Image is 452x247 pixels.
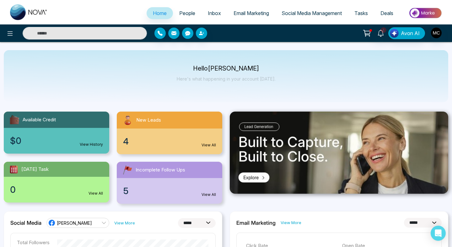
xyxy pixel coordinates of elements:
a: 1 [373,27,388,38]
a: View All [89,191,103,196]
h2: Email Marketing [236,220,276,226]
span: Tasks [354,10,368,16]
span: 1 [381,27,386,33]
a: View More [281,220,301,226]
a: View More [114,220,135,226]
span: [DATE] Task [21,166,49,173]
img: User Avatar [431,28,442,38]
h2: Social Media [10,220,41,226]
a: View History [80,142,103,147]
a: Email Marketing [227,7,275,19]
p: Total Followers [17,239,50,245]
span: Available Credit [23,116,56,124]
img: followUps.svg [122,164,133,176]
img: todayTask.svg [9,164,19,174]
img: Lead Flow [390,29,399,38]
a: View All [202,142,216,148]
span: 0 [10,183,16,196]
span: $0 [10,134,21,147]
span: [PERSON_NAME] [57,220,92,226]
img: Market-place.gif [403,6,448,20]
span: People [179,10,195,16]
a: Deals [374,7,400,19]
a: Social Media Management [275,7,348,19]
div: Open Intercom Messenger [431,226,446,241]
img: . [230,112,448,194]
img: Nova CRM Logo [10,4,48,20]
span: Inbox [208,10,221,16]
a: View All [202,192,216,197]
span: New Leads [136,117,161,124]
span: Email Marketing [234,10,269,16]
span: Avon AI [401,29,420,37]
img: newLeads.svg [122,114,134,126]
a: Inbox [202,7,227,19]
p: Hello [PERSON_NAME] [177,66,276,71]
img: availableCredit.svg [9,114,20,125]
p: Here's what happening in your account [DATE]. [177,76,276,81]
button: Avon AI [388,27,425,39]
span: 5 [123,184,129,197]
a: New Leads4View All [113,112,226,154]
span: 4 [123,135,129,148]
span: Deals [380,10,393,16]
a: Home [147,7,173,19]
span: Social Media Management [282,10,342,16]
a: Tasks [348,7,374,19]
span: Home [153,10,167,16]
a: People [173,7,202,19]
span: Incomplete Follow Ups [136,166,185,174]
a: Incomplete Follow Ups5View All [113,162,226,204]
